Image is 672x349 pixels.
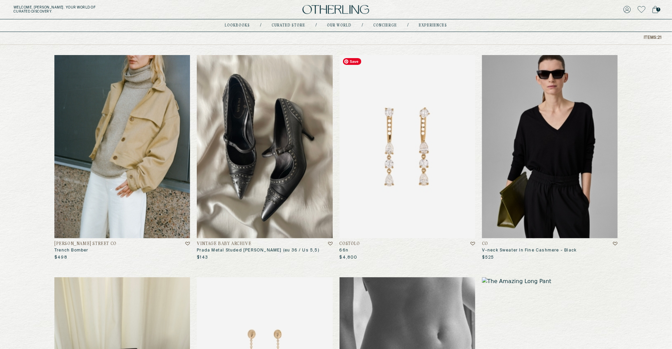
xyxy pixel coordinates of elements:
[225,24,250,27] a: lookbooks
[54,55,190,238] img: TRENCH BOMBER
[197,255,208,260] p: $143
[482,248,618,253] h3: V-neck Sweater In Fine Cashmere - Black
[343,58,361,65] span: Save
[652,5,658,14] a: 1
[197,55,332,260] a: Prada metal studed Mary-Janes (EU 36 / US 5,5)Vintage Baby ArchivePrada Metal Studed [PERSON_NAME...
[54,55,190,260] a: TRENCH BOMBER[PERSON_NAME] Street CoTrench Bomber$498
[54,242,117,246] h4: [PERSON_NAME] Street Co
[303,5,369,14] img: logo
[340,55,475,238] img: 66N
[644,35,662,40] p: Items: 21
[482,55,618,238] img: V-Neck Sweater in Fine Cashmere - Black
[482,255,494,260] p: $525
[374,24,397,27] a: concierge
[482,55,618,260] a: V-Neck Sweater in Fine Cashmere - BlackCOV-neck Sweater In Fine Cashmere - Black$525
[419,24,447,27] a: experiences
[272,24,306,27] a: Curated store
[197,248,332,253] h3: Prada Metal Studed [PERSON_NAME] (eu 36 / Us 5,5)
[656,7,660,12] span: 1
[197,242,251,246] h4: Vintage Baby Archive
[316,23,317,28] div: /
[340,255,358,260] p: $4,800
[260,23,262,28] div: /
[14,5,207,14] h5: Welcome, [PERSON_NAME] . Your world of curated discovery.
[340,55,475,260] a: 66NCOSTOLO66n$4,800
[408,23,409,28] div: /
[197,55,332,238] img: Prada metal studed Mary-Janes (EU 36 / US 5,5)
[362,23,363,28] div: /
[327,24,352,27] a: Our world
[482,242,488,246] h4: CO
[340,248,475,253] h3: 66n
[340,242,360,246] h4: COSTOLO
[54,255,67,260] p: $498
[54,248,190,253] h3: Trench Bomber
